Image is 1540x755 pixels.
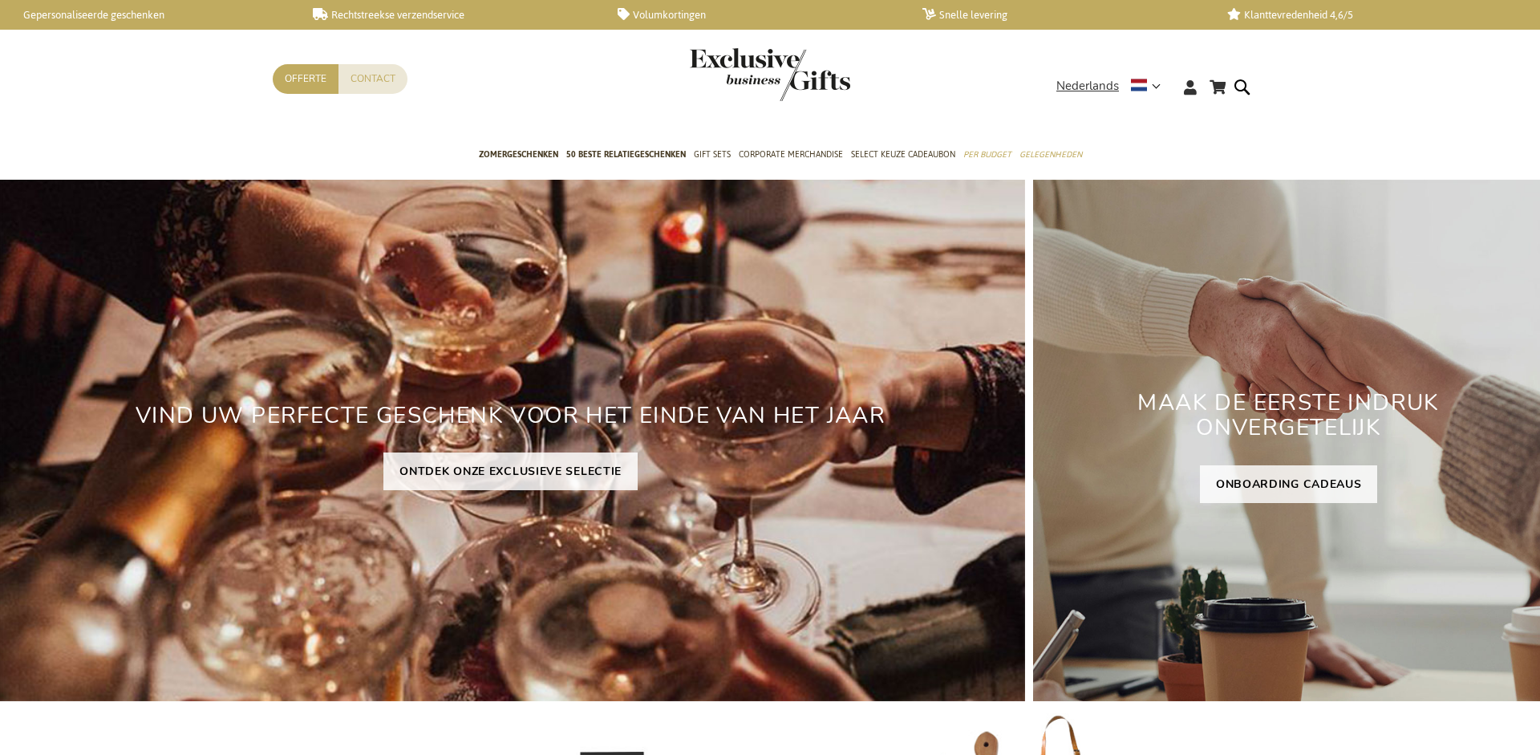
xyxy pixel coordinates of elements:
[313,8,592,22] a: Rechtstreekse verzendservice
[922,8,1202,22] a: Snelle levering
[851,136,955,176] a: Select Keuze Cadeaubon
[1019,146,1082,163] span: Gelegenheden
[739,136,843,176] a: Corporate Merchandise
[618,8,897,22] a: Volumkortingen
[479,136,558,176] a: Zomergeschenken
[1227,8,1506,22] a: Klanttevredenheid 4,6/5
[566,146,686,163] span: 50 beste relatiegeschenken
[1200,465,1378,503] a: ONBOARDING CADEAUS
[8,8,287,22] a: Gepersonaliseerde geschenken
[963,136,1011,176] a: Per Budget
[1056,77,1119,95] span: Nederlands
[1019,136,1082,176] a: Gelegenheden
[383,453,638,490] a: ONTDEK ONZE EXCLUSIEVE SELECTIE
[694,146,731,163] span: Gift Sets
[963,146,1011,163] span: Per Budget
[851,146,955,163] span: Select Keuze Cadeaubon
[479,146,558,163] span: Zomergeschenken
[566,136,686,176] a: 50 beste relatiegeschenken
[739,146,843,163] span: Corporate Merchandise
[690,48,850,101] img: Exclusive Business gifts logo
[273,64,338,94] a: Offerte
[338,64,407,94] a: Contact
[690,48,770,101] a: store logo
[694,136,731,176] a: Gift Sets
